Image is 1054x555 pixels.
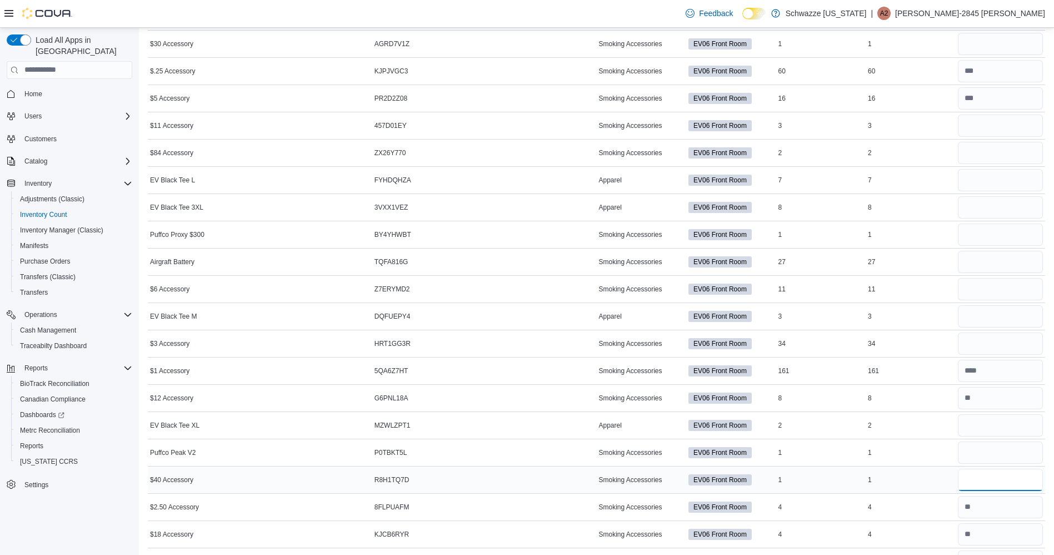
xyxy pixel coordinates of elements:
[11,338,137,354] button: Traceabilty Dashboard
[22,8,72,19] img: Cova
[20,457,78,466] span: [US_STATE] CCRS
[16,439,132,453] span: Reports
[599,176,622,185] span: Apparel
[693,39,747,49] span: EV06 Front Room
[693,121,747,131] span: EV06 Front Room
[688,474,752,485] span: EV06 Front Room
[24,179,52,188] span: Inventory
[688,311,752,322] span: EV06 Front Room
[20,361,52,375] button: Reports
[24,480,48,489] span: Settings
[20,110,46,123] button: Users
[24,90,42,98] span: Home
[866,65,956,78] div: 60
[688,38,752,49] span: EV06 Front Room
[150,394,193,403] span: $12 Accessory
[20,177,132,190] span: Inventory
[776,255,866,269] div: 27
[688,365,752,376] span: EV06 Front Room
[20,410,64,419] span: Dashboards
[20,478,53,492] a: Settings
[776,174,866,187] div: 7
[599,475,662,484] span: Smoking Accessories
[2,108,137,124] button: Users
[688,66,752,77] span: EV06 Front Room
[374,448,407,457] span: P0TBKT5L
[693,311,747,321] span: EV06 Front Room
[693,202,747,212] span: EV06 Front Room
[150,421,199,430] span: EV Black Tee XL
[20,477,132,491] span: Settings
[786,7,867,20] p: Schwazze [US_STATE]
[895,7,1045,20] p: [PERSON_NAME]-2845 [PERSON_NAME]
[374,230,411,239] span: BY4YHWBT
[11,392,137,407] button: Canadian Compliance
[693,502,747,512] span: EV06 Front Room
[11,376,137,392] button: BioTrack Reconciliation
[880,7,888,20] span: A2
[20,177,56,190] button: Inventory
[776,65,866,78] div: 60
[866,419,956,432] div: 2
[776,92,866,105] div: 16
[16,439,48,453] a: Reports
[866,119,956,132] div: 3
[693,366,747,376] span: EV06 Front Room
[16,339,132,353] span: Traceabilty Dashboard
[16,192,89,206] a: Adjustments (Classic)
[693,175,747,185] span: EV06 Front Room
[776,419,866,432] div: 2
[2,360,137,376] button: Reports
[693,529,747,539] span: EV06 Front Room
[2,153,137,169] button: Catalog
[150,203,203,212] span: EV Black Tee 3XL
[31,34,132,57] span: Load All Apps in [GEOGRAPHIC_DATA]
[599,230,662,239] span: Smoking Accessories
[20,155,132,168] span: Catalog
[16,393,90,406] a: Canadian Compliance
[374,366,408,375] span: 5QA6Z7HT
[599,94,662,103] span: Smoking Accessories
[688,284,752,295] span: EV06 Front Room
[866,392,956,405] div: 8
[16,408,132,422] span: Dashboards
[599,312,622,321] span: Apparel
[16,377,94,390] a: BioTrack Reconciliation
[16,270,132,284] span: Transfers (Classic)
[599,39,662,48] span: Smoking Accessories
[150,148,193,157] span: $84 Accessory
[688,393,752,404] span: EV06 Front Room
[599,148,662,157] span: Smoking Accessories
[693,420,747,430] span: EV06 Front Room
[688,175,752,186] span: EV06 Front Room
[693,93,747,103] span: EV06 Front Room
[599,285,662,294] span: Smoking Accessories
[20,395,86,404] span: Canadian Compliance
[16,255,75,268] a: Purchase Orders
[374,312,411,321] span: DQFUEPY4
[24,364,48,373] span: Reports
[776,146,866,160] div: 2
[20,272,76,281] span: Transfers (Classic)
[742,8,766,19] input: Dark Mode
[599,394,662,403] span: Smoking Accessories
[866,37,956,51] div: 1
[877,7,891,20] div: Andrew-2845 Moreno
[150,67,195,76] span: $.25 Accessory
[16,324,81,337] a: Cash Management
[693,284,747,294] span: EV06 Front Room
[20,379,89,388] span: BioTrack Reconciliation
[150,503,199,512] span: $2.50 Accessory
[16,424,84,437] a: Metrc Reconciliation
[776,364,866,378] div: 161
[16,224,108,237] a: Inventory Manager (Classic)
[20,210,67,219] span: Inventory Count
[11,191,137,207] button: Adjustments (Classic)
[776,119,866,132] div: 3
[599,421,622,430] span: Apparel
[20,241,48,250] span: Manifests
[20,226,103,235] span: Inventory Manager (Classic)
[16,224,132,237] span: Inventory Manager (Classic)
[11,269,137,285] button: Transfers (Classic)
